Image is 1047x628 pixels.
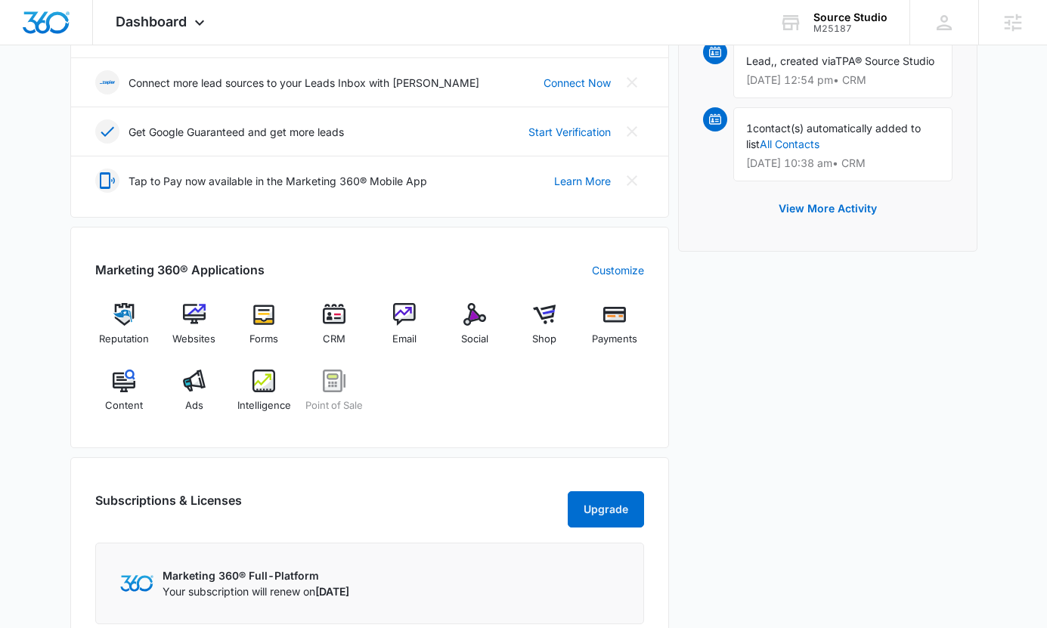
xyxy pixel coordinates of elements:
[813,23,887,34] div: account id
[305,303,364,357] a: CRM
[620,169,644,193] button: Close
[315,585,349,598] span: [DATE]
[163,583,349,599] p: Your subscription will renew on
[235,303,293,357] a: Forms
[172,332,215,347] span: Websites
[445,303,503,357] a: Social
[568,491,644,527] button: Upgrade
[586,303,644,357] a: Payments
[305,370,364,424] a: Point of Sale
[532,332,556,347] span: Shop
[185,398,203,413] span: Ads
[237,398,291,413] span: Intelligence
[95,261,265,279] h2: Marketing 360® Applications
[746,54,774,67] span: Lead,
[392,332,417,347] span: Email
[235,370,293,424] a: Intelligence
[592,332,637,347] span: Payments
[163,568,349,583] p: Marketing 360® Full-Platform
[774,54,835,67] span: , created via
[554,173,611,189] a: Learn More
[813,11,887,23] div: account name
[746,122,921,150] span: contact(s) automatically added to list
[544,75,611,91] a: Connect Now
[746,75,940,85] p: [DATE] 12:54 pm • CRM
[116,14,187,29] span: Dashboard
[592,262,644,278] a: Customize
[129,124,344,140] p: Get Google Guaranteed and get more leads
[746,158,940,169] p: [DATE] 10:38 am • CRM
[746,122,753,135] span: 1
[305,398,363,413] span: Point of Sale
[105,398,143,413] span: Content
[95,303,153,357] a: Reputation
[835,54,934,67] span: TPA® Source Studio
[165,370,223,424] a: Ads
[95,491,242,521] h2: Subscriptions & Licenses
[620,70,644,94] button: Close
[461,332,488,347] span: Social
[760,138,819,150] a: All Contacts
[95,370,153,424] a: Content
[620,119,644,144] button: Close
[165,303,223,357] a: Websites
[764,190,892,227] button: View More Activity
[129,75,479,91] p: Connect more lead sources to your Leads Inbox with [PERSON_NAME]
[376,303,434,357] a: Email
[249,332,278,347] span: Forms
[516,303,574,357] a: Shop
[120,575,153,591] img: Marketing 360 Logo
[99,332,149,347] span: Reputation
[323,332,345,347] span: CRM
[528,124,611,140] a: Start Verification
[129,173,427,189] p: Tap to Pay now available in the Marketing 360® Mobile App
